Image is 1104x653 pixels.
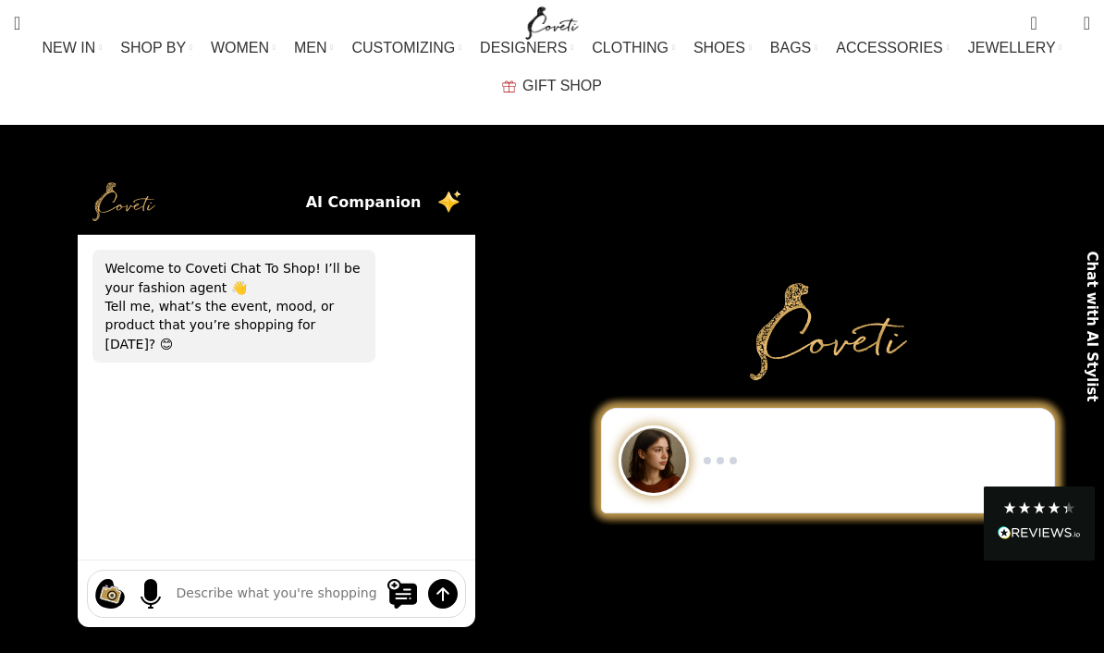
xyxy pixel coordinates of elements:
[351,39,455,56] span: CUSTOMIZING
[1002,500,1076,515] div: 4.28 Stars
[998,523,1081,547] div: Read All Reviews
[5,30,1099,105] div: Main navigation
[770,30,817,67] a: BAGS
[968,39,1056,56] span: JEWELLERY
[1051,5,1070,42] div: My Wishlist
[836,39,943,56] span: ACCESSORIES
[211,39,269,56] span: WOMEN
[120,30,192,67] a: SHOP BY
[693,39,745,56] span: SHOES
[294,30,333,67] a: MEN
[968,30,1062,67] a: JEWELLERY
[693,30,752,67] a: SHOES
[750,283,907,379] img: Primary Gold
[1055,18,1069,32] span: 0
[1021,5,1046,42] a: 0
[211,30,276,67] a: WOMEN
[502,68,602,105] a: GIFT SHOP
[592,39,669,56] span: CLOTHING
[502,80,516,92] img: GiftBag
[1032,9,1046,23] span: 0
[351,30,461,67] a: CUSTOMIZING
[43,39,96,56] span: NEW IN
[480,30,573,67] a: DESIGNERS
[480,39,567,56] span: DESIGNERS
[984,487,1095,561] div: Read All Reviews
[522,77,602,94] span: GIFT SHOP
[998,526,1081,539] img: REVIEWS.io
[592,30,675,67] a: CLOTHING
[294,39,327,56] span: MEN
[575,408,1081,513] div: Chat to Shop demo
[5,5,30,42] a: Search
[836,30,950,67] a: ACCESSORIES
[770,39,811,56] span: BAGS
[43,30,103,67] a: NEW IN
[120,39,186,56] span: SHOP BY
[521,14,583,30] a: Site logo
